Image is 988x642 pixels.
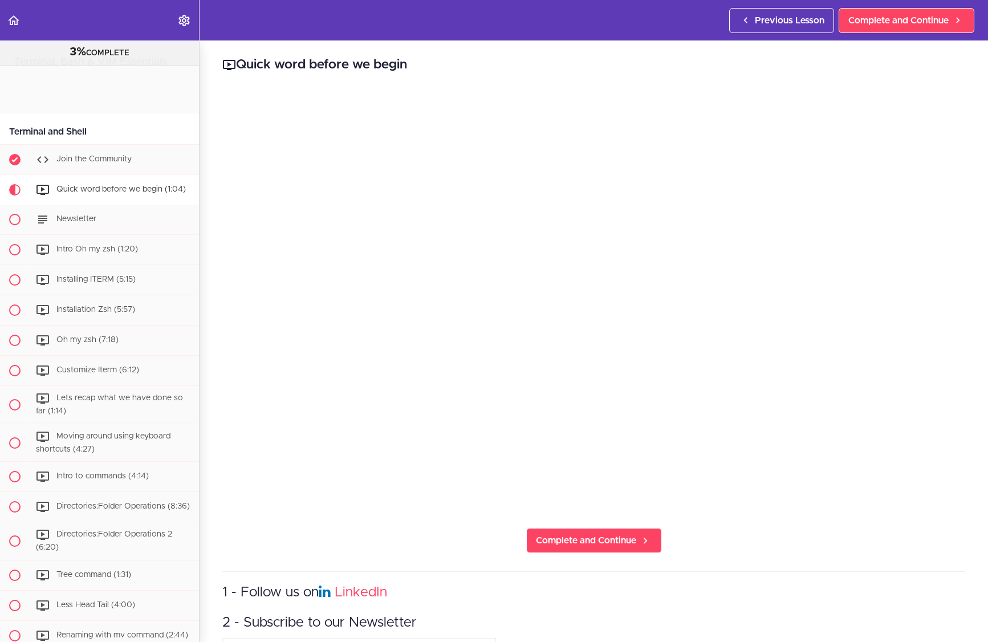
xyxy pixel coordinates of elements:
[56,601,135,609] span: Less Head Tail (4:00)
[56,631,188,639] span: Renaming with mv command (2:44)
[7,14,21,27] svg: Back to course curriculum
[222,92,965,510] iframe: Video Player
[56,275,136,283] span: Installing ITERM (5:15)
[56,155,132,163] span: Join the Community
[56,503,190,511] span: Directories:Folder Operations (8:36)
[56,215,96,223] span: Newsletter
[177,14,191,27] svg: Settings Menu
[36,394,183,415] span: Lets recap what we have done so far (1:14)
[36,432,170,453] span: Moving around using keyboard shortcuts (4:27)
[222,613,965,632] h3: 2 - Subscribe to our Newsletter
[56,473,149,481] span: Intro to commands (4:14)
[755,14,824,27] span: Previous Lesson
[14,45,185,60] div: COMPLETE
[36,531,172,552] span: Directories:Folder Operations 2 (6:20)
[56,306,135,314] span: Installation Zsh (5:57)
[526,528,662,553] a: Complete and Continue
[335,586,387,599] a: LinkedIn
[848,14,949,27] span: Complete and Continue
[839,8,974,33] a: Complete and Continue
[536,534,636,547] span: Complete and Continue
[56,571,131,579] span: Tree command (1:31)
[70,46,86,58] span: 3%
[56,245,138,253] span: Intro Oh my zsh (1:20)
[56,336,119,344] span: Oh my zsh (7:18)
[222,583,965,602] h3: 1 - Follow us on
[56,366,139,374] span: Customize Iterm (6:12)
[729,8,834,33] a: Previous Lesson
[56,185,186,193] span: Quick word before we begin (1:04)
[222,55,965,75] h2: Quick word before we begin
